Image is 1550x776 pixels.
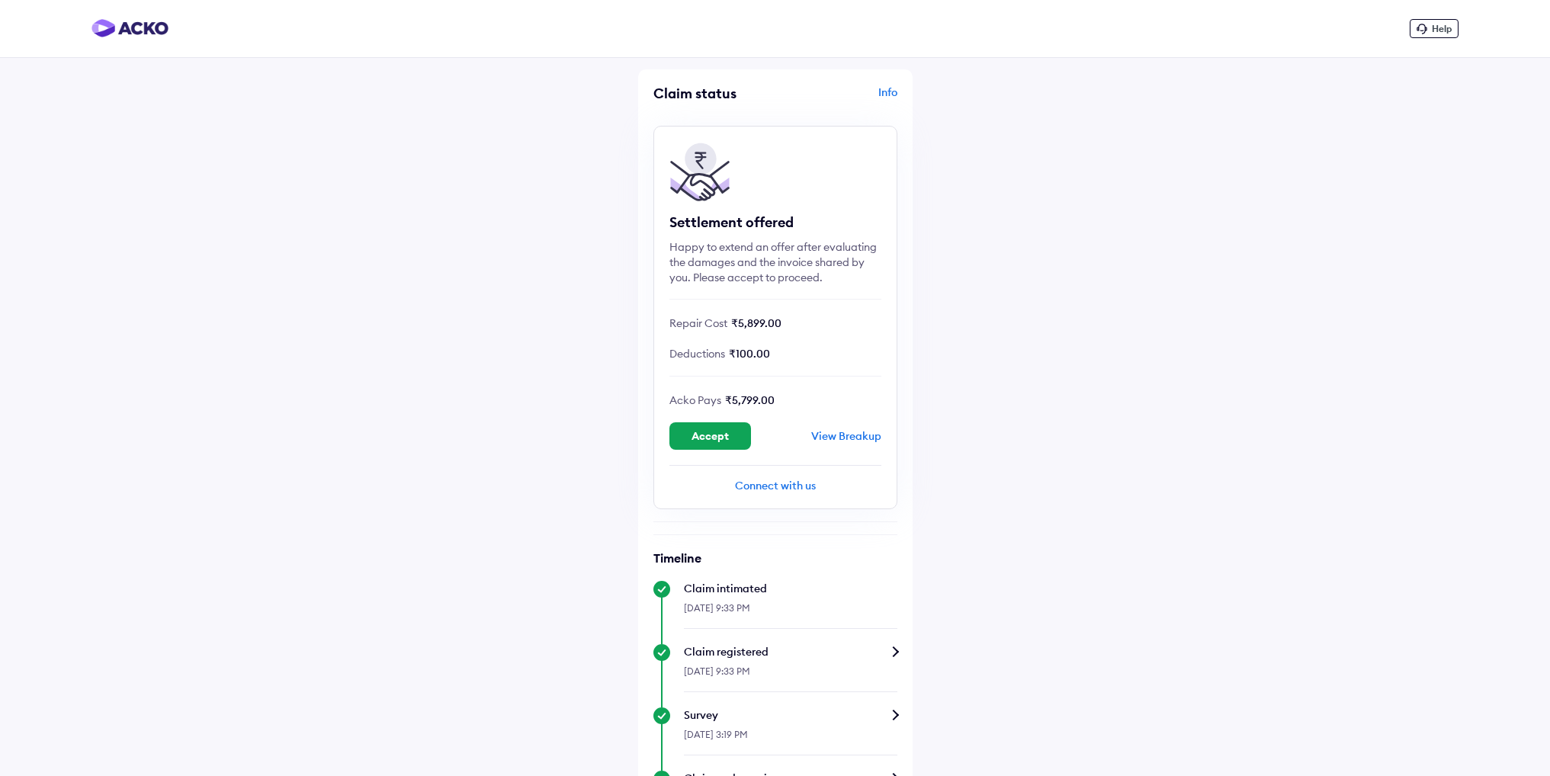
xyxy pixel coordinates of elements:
[669,393,721,407] span: Acko Pays
[684,581,897,596] div: Claim intimated
[669,347,725,361] span: Deductions
[669,316,727,330] span: Repair Cost
[669,239,881,285] div: Happy to extend an offer after evaluating the damages and the invoice shared by you. Please accep...
[729,347,770,361] span: ₹100.00
[684,659,897,692] div: [DATE] 9:33 PM
[669,422,751,450] button: Accept
[684,707,897,723] div: Survey
[91,19,168,37] img: horizontal-gradient.png
[684,644,897,659] div: Claim registered
[684,723,897,755] div: [DATE] 3:19 PM
[669,213,881,232] div: Settlement offered
[684,596,897,629] div: [DATE] 9:33 PM
[779,85,897,114] div: Info
[653,550,897,566] h6: Timeline
[669,478,881,493] div: Connect with us
[731,316,781,330] span: ₹5,899.00
[725,393,775,407] span: ₹5,799.00
[653,85,772,102] div: Claim status
[811,429,881,443] div: View Breakup
[1432,23,1452,34] span: Help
